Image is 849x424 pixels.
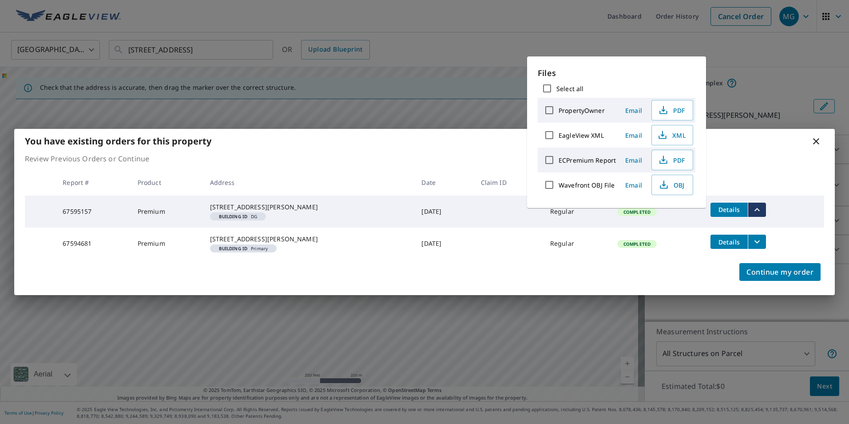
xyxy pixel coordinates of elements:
button: Email [619,128,648,142]
button: Email [619,153,648,167]
th: Report # [56,169,130,196]
td: 67595157 [56,196,130,228]
span: Details [716,238,742,246]
button: PDF [651,100,693,120]
b: You have existing orders for this property [25,135,211,147]
span: XML [657,130,686,140]
button: filesDropdownBtn-67594681 [748,235,766,249]
div: [STREET_ADDRESS][PERSON_NAME] [210,203,408,212]
label: Wavefront OBJ File [559,181,615,189]
span: Completed [618,209,656,215]
td: Premium [131,196,203,228]
span: Details [716,205,742,214]
p: Review Previous Orders or Continue [25,153,824,164]
span: OBJ [657,180,686,190]
button: filesDropdownBtn-67595157 [748,203,766,217]
div: [STREET_ADDRESS][PERSON_NAME] [210,235,408,244]
button: Email [619,104,648,117]
span: Email [623,156,644,164]
em: Building ID [219,246,248,251]
label: EagleView XML [559,131,604,140]
button: OBJ [651,175,693,195]
th: Date [414,169,473,196]
td: [DATE] [414,228,473,260]
span: Email [623,181,644,189]
th: Address [203,169,415,196]
span: Completed [618,241,656,247]
td: Regular [543,196,610,228]
button: XML [651,125,693,145]
span: Continue my order [746,266,813,278]
span: PDF [657,105,686,116]
button: Continue my order [739,263,821,281]
th: Product [131,169,203,196]
button: detailsBtn-67594681 [710,235,748,249]
label: PropertyOwner [559,106,605,115]
label: ECPremium Report [559,156,616,164]
p: Files [538,67,695,79]
label: Select all [556,84,583,93]
td: Regular [543,228,610,260]
button: PDF [651,150,693,170]
button: Email [619,178,648,192]
span: Email [623,131,644,140]
td: 67594681 [56,228,130,260]
th: Claim ID [474,169,543,196]
em: Building ID [219,214,248,219]
span: PDF [657,155,686,165]
span: DG [214,214,263,219]
td: [DATE] [414,196,473,228]
td: Premium [131,228,203,260]
span: Email [623,106,644,115]
span: Primary [214,246,274,251]
button: detailsBtn-67595157 [710,203,748,217]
